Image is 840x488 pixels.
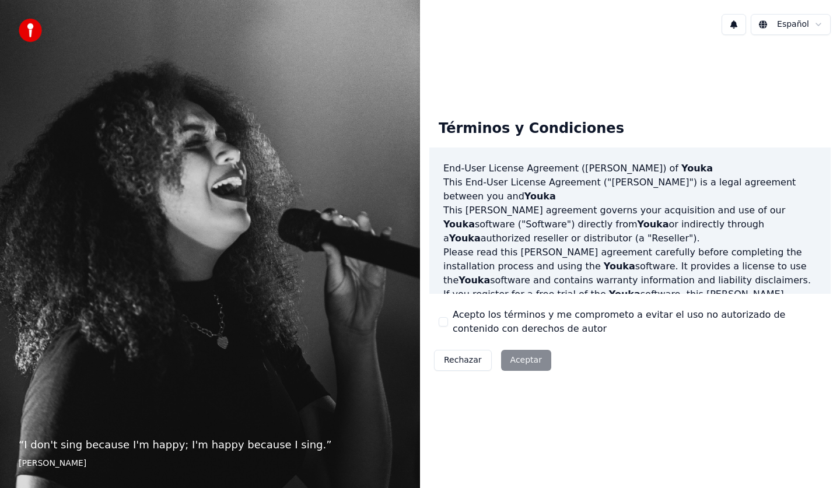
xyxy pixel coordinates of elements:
span: Youka [604,261,635,272]
span: Youka [443,219,475,230]
span: Youka [459,275,490,286]
span: Youka [524,191,556,202]
div: Términos y Condiciones [429,110,633,148]
button: Rechazar [434,350,492,371]
span: Youka [638,219,669,230]
p: “ I don't sing because I'm happy; I'm happy because I sing. ” [19,437,401,453]
h3: End-User License Agreement ([PERSON_NAME]) of [443,162,817,175]
footer: [PERSON_NAME] [19,458,401,469]
span: Youka [681,163,713,174]
label: Acepto los términos y me comprometo a evitar el uso no autorizado de contenido con derechos de autor [453,308,821,336]
span: Youka [609,289,640,300]
p: Please read this [PERSON_NAME] agreement carefully before completing the installation process and... [443,245,817,287]
p: This [PERSON_NAME] agreement governs your acquisition and use of our software ("Software") direct... [443,203,817,245]
span: Youka [449,233,481,244]
img: youka [19,19,42,42]
p: This End-User License Agreement ("[PERSON_NAME]") is a legal agreement between you and [443,175,817,203]
p: If you register for a free trial of the software, this [PERSON_NAME] agreement will also govern t... [443,287,817,357]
